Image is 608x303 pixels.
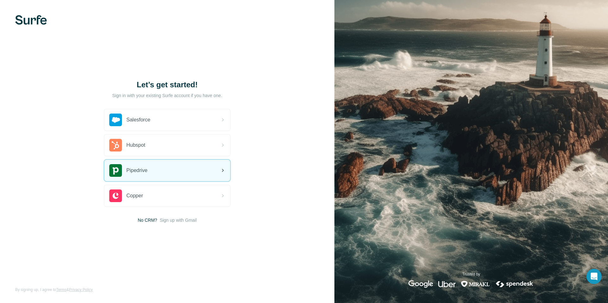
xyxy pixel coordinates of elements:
[69,288,93,292] a: Privacy Policy
[408,280,433,288] img: google's logo
[109,139,122,151] img: hubspot's logo
[109,114,122,126] img: salesforce's logo
[462,271,480,277] p: Trusted by
[126,141,145,149] span: Hubspot
[109,164,122,177] img: pipedrive's logo
[126,192,143,200] span: Copper
[586,269,602,284] div: Open Intercom Messenger
[15,15,47,25] img: Surfe's logo
[104,80,231,90] h1: Let’s get started!
[160,217,197,223] button: Sign up with Gmail
[438,280,456,288] img: uber's logo
[461,280,490,288] img: mirakl's logo
[109,189,122,202] img: copper's logo
[495,280,534,288] img: spendesk's logo
[56,288,66,292] a: Terms
[126,167,148,174] span: Pipedrive
[138,217,157,223] span: No CRM?
[126,116,150,124] span: Salesforce
[112,92,222,99] p: Sign in with your existing Surfe account if you have one.
[15,287,93,293] span: By signing up, I agree to &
